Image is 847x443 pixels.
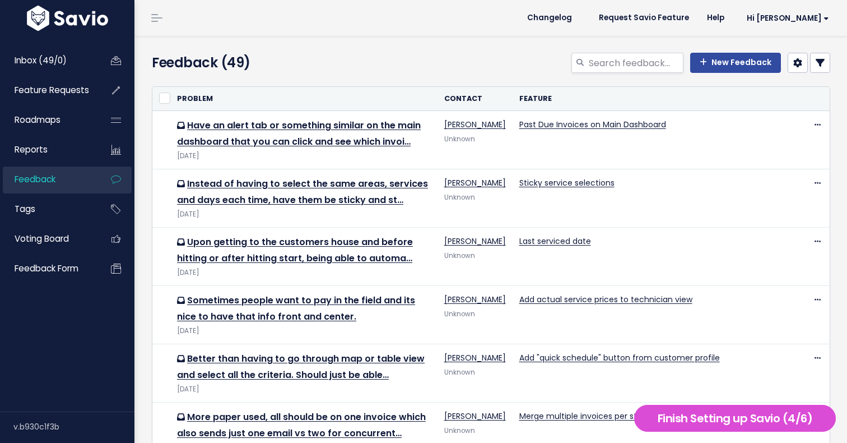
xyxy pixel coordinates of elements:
a: Feedback [3,167,93,192]
span: Tags [15,203,35,215]
div: [DATE] [177,325,431,337]
a: Add actual service prices to technician view [519,294,692,305]
span: Voting Board [15,233,69,244]
a: Instead of having to select the same areas, services and days each time, have them be sticky and st… [177,177,428,206]
a: Voting Board [3,226,93,252]
a: [PERSON_NAME] [444,177,506,188]
a: Better than having to go through map or table view and select all the criteria. Should just be able… [177,352,425,381]
th: Feature [513,87,796,111]
span: Feature Requests [15,84,89,96]
span: Unknown [444,368,475,377]
a: Request Savio Feature [590,10,698,26]
input: Search feedback... [588,53,683,73]
a: Inbox (49/0) [3,48,93,73]
span: Unknown [444,193,475,202]
a: Add "quick schedule" button from customer profile [519,352,720,363]
img: logo-white.9d6f32f41409.svg [24,6,111,31]
a: Hi [PERSON_NAME] [733,10,838,27]
span: Unknown [444,310,475,319]
a: More paper used, all should be on one invoice which also sends just one email vs two for concurrent… [177,410,426,440]
a: [PERSON_NAME] [444,352,506,363]
a: Past Due Invoices on Main Dashboard [519,119,666,130]
a: Help [698,10,733,26]
a: Merge multiple invoices per stop into one invoice [519,410,712,422]
th: Problem [170,87,438,111]
span: Unknown [444,251,475,260]
a: New Feedback [690,53,781,73]
span: Roadmaps [15,114,61,126]
a: Sometimes people want to pay in the field and its nice to have that info front and center. [177,294,415,323]
a: [PERSON_NAME] [444,410,506,422]
a: Upon getting to the customers house and before hitting or after hitting start, being able to automa… [177,236,413,265]
span: Unknown [444,135,475,144]
h4: Feedback (49) [152,53,367,73]
a: Roadmaps [3,107,93,133]
a: [PERSON_NAME] [444,294,506,305]
div: [DATE] [177,209,431,220]
span: Unknown [444,426,475,435]
div: [DATE] [177,384,431,395]
span: Changelog [527,14,572,22]
h5: Finish Setting up Savio (4/6) [639,410,831,427]
a: Last serviced date [519,236,591,247]
a: [PERSON_NAME] [444,119,506,130]
div: [DATE] [177,150,431,162]
a: Feature Requests [3,77,93,103]
a: Have an alert tab or something similar on the main dashboard that you can click and see which invoi… [177,119,421,148]
span: Hi [PERSON_NAME] [747,14,829,22]
a: Feedback form [3,256,93,282]
span: Inbox (49/0) [15,54,67,66]
div: [DATE] [177,267,431,279]
span: Reports [15,144,48,155]
span: Feedback [15,173,55,185]
a: Reports [3,137,93,163]
th: Contact [438,87,513,111]
a: Sticky service selections [519,177,615,188]
div: v.b930c1f3b [13,412,134,441]
a: [PERSON_NAME] [444,236,506,247]
a: Tags [3,196,93,222]
span: Feedback form [15,262,78,274]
